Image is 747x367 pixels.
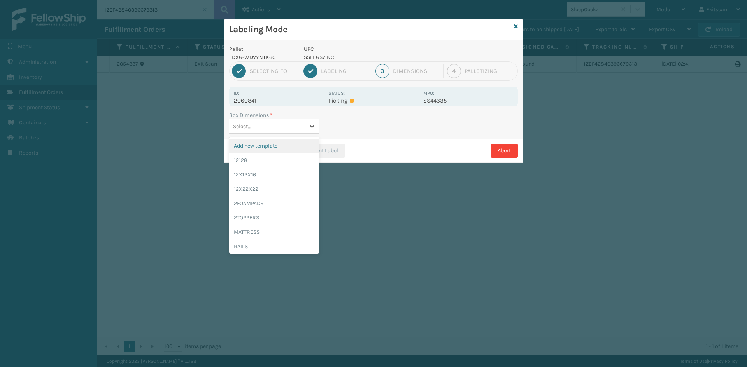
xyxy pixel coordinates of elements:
[328,97,418,104] p: Picking
[229,182,319,196] div: 12X22X22
[229,196,319,210] div: 2FOAMPADS
[297,144,345,158] button: Print Label
[304,45,419,53] p: UPC
[232,64,246,78] div: 1
[233,122,251,130] div: Select...
[303,64,317,78] div: 2
[229,210,319,225] div: 2TOPPERS
[465,68,515,75] div: Palletizing
[423,97,513,104] p: SS44335
[447,64,461,78] div: 4
[229,111,272,119] label: Box Dimensions
[304,53,419,61] p: SSLEGS7INCH
[249,68,296,75] div: Selecting FO
[491,144,518,158] button: Abort
[234,97,324,104] p: 2060841
[229,24,511,35] h3: Labeling Mode
[229,45,295,53] p: Pallet
[229,153,319,167] div: 12128
[321,68,368,75] div: Labeling
[393,68,440,75] div: Dimensions
[229,139,319,153] div: Add new template
[328,90,345,96] label: Status:
[229,53,295,61] p: FDXG-WDVYNTK6C1
[229,167,319,182] div: 12X12X16
[423,90,434,96] label: MPO:
[229,225,319,239] div: MATTRESS
[375,64,389,78] div: 3
[229,239,319,254] div: RAILS
[234,90,239,96] label: Id:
